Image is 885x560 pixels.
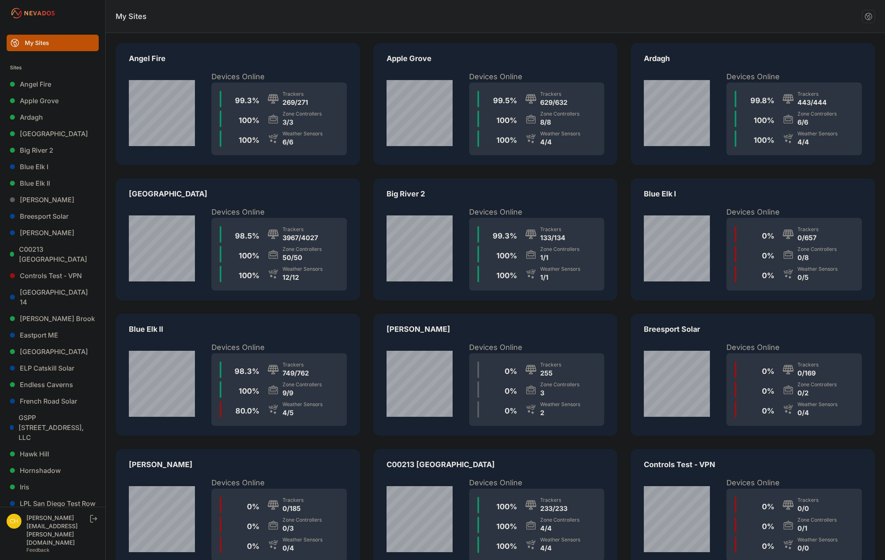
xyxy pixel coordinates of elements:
div: 8/8 [540,117,579,127]
div: Zone Controllers [282,246,322,253]
span: 0 % [247,522,259,531]
a: [GEOGRAPHIC_DATA] 14 [7,284,99,310]
div: Weather Sensors [797,536,838,543]
div: Trackers [282,362,309,368]
div: 6/6 [797,117,837,127]
a: LPL San Diego Test Row [7,495,99,512]
p: Apple Grove [387,53,605,71]
div: Trackers [282,226,318,233]
div: 0/2 [797,388,837,398]
div: Weather Sensors [282,401,323,408]
div: 4/4 [797,137,838,147]
div: Zone Controllers [540,111,579,117]
h2: Devices Online [469,71,605,83]
div: 0/1 [797,523,837,533]
div: 6/6 [282,137,323,147]
p: [PERSON_NAME] [129,459,347,477]
a: [GEOGRAPHIC_DATA] [7,125,99,142]
a: MI-03 [116,314,360,436]
a: IL-01 [373,178,618,300]
p: Big River 2 [387,188,605,206]
a: GSPP [STREET_ADDRESS], LLC [7,409,99,446]
span: 0 % [762,542,774,551]
div: 0/8 [797,253,837,262]
div: Zone Controllers [797,246,837,253]
span: 80.0 % [235,406,259,415]
div: Zone Controllers [282,381,322,388]
div: 0/4 [282,543,323,553]
div: 0/4 [797,408,838,418]
a: NV-01 [373,314,618,436]
h2: Devices Online [211,342,347,353]
img: chris.young@nevados.solar [7,514,21,529]
div: 0/657 [797,233,819,243]
a: Feedback [26,547,50,553]
div: Trackers [540,226,565,233]
p: Controls Test - VPN [644,459,862,477]
a: Apple Grove [7,92,99,109]
div: Zone Controllers [540,381,579,388]
div: Weather Sensors [282,130,323,137]
div: 0/0 [797,543,838,553]
span: 0 % [762,251,774,260]
div: Zone Controllers [282,517,322,523]
a: Hawk Hill [7,446,99,462]
a: VA-03 [373,43,618,165]
div: 0/3 [282,523,322,533]
div: 0/169 [797,368,819,378]
div: 12/12 [282,272,323,282]
div: 2 [540,408,580,418]
span: 0 % [762,502,774,511]
span: 0 % [762,367,774,376]
div: 3/3 [282,117,322,127]
h2: Devices Online [726,342,862,353]
div: 0/185 [282,503,304,513]
div: 0/5 [797,272,838,282]
p: [PERSON_NAME] [387,324,605,342]
div: Trackers [282,91,308,97]
div: Weather Sensors [282,266,323,272]
div: Trackers [540,497,567,503]
a: Eastport ME [7,327,99,343]
h2: Devices Online [469,477,605,489]
a: VA-02 [116,178,360,300]
span: 100 % [496,271,517,280]
span: 0 % [247,502,259,511]
a: Endless Caverns [7,376,99,393]
p: Angel Fire [129,53,347,71]
div: Trackers [797,91,827,97]
a: Controls Test - VPN [7,267,99,284]
div: 629/632 [540,97,567,107]
a: Angel Fire [7,76,99,92]
span: 100 % [239,271,259,280]
a: NY-06 [631,314,875,436]
h2: Devices Online [726,71,862,83]
div: Weather Sensors [540,536,580,543]
div: 9/9 [282,388,322,398]
span: 98.5 % [235,232,259,240]
div: Sites [10,63,95,73]
div: Weather Sensors [282,536,323,543]
a: Blue Elk I [7,158,99,175]
a: [PERSON_NAME] [7,191,99,208]
h2: Devices Online [469,342,605,353]
span: 98.3 % [235,367,259,376]
div: 133/134 [540,233,565,243]
a: Big River 2 [7,142,99,158]
div: Weather Sensors [797,401,838,408]
div: Trackers [797,362,819,368]
span: 99.3 % [235,96,259,105]
a: ELP Catskill Solar [7,360,99,376]
div: Zone Controllers [540,517,579,523]
span: 99.5 % [493,96,517,105]
a: Iris [7,479,99,495]
span: 100 % [239,387,259,395]
a: MI-02 [631,178,875,300]
span: 100 % [496,542,517,551]
span: 99.8 % [750,96,774,105]
a: CA-04 [631,43,875,165]
a: My Sites [7,35,99,51]
div: Weather Sensors [797,266,838,272]
div: 1/1 [540,272,580,282]
span: 100 % [239,251,259,260]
